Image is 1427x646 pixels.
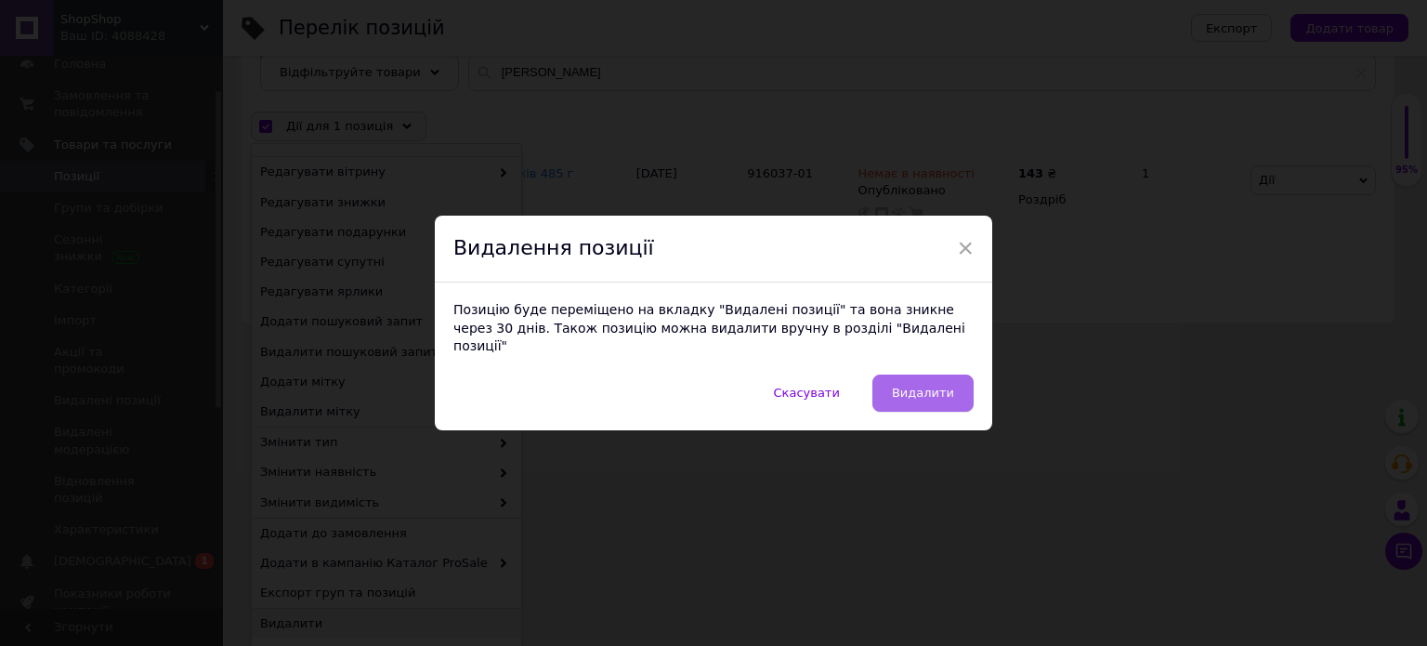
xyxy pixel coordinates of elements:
[453,236,654,259] span: Видалення позиції
[774,386,840,400] span: Скасувати
[957,232,974,264] span: ×
[453,302,965,353] span: Позицію буде переміщено на вкладку "Видалені позиції" та вона зникне через 30 днів. Також позицію...
[754,375,859,412] button: Скасувати
[872,375,974,412] button: Видалити
[892,386,954,400] span: Видалити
